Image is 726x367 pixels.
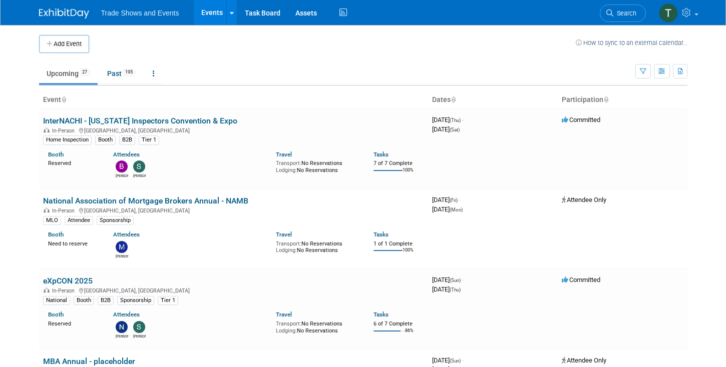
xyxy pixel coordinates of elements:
[462,356,464,364] span: -
[374,240,424,247] div: 1 of 1 Complete
[450,207,463,212] span: (Mon)
[100,64,143,83] a: Past195
[451,95,456,103] a: Sort by Start Date
[374,160,424,167] div: 7 of 7 Complete
[48,151,64,158] a: Booth
[432,356,464,364] span: [DATE]
[113,231,140,238] a: Attendees
[52,207,78,214] span: In-Person
[116,321,128,333] img: Nate McCombs
[158,296,178,305] div: Tier 1
[276,311,292,318] a: Travel
[48,158,98,167] div: Reserved
[43,126,424,134] div: [GEOGRAPHIC_DATA], [GEOGRAPHIC_DATA]
[61,95,66,103] a: Sort by Event Name
[562,116,600,123] span: Committed
[43,116,237,125] a: InterNACHI - [US_STATE] Inspectors Convention & Expo
[116,253,128,259] div: Michael Jackson
[116,333,128,339] div: Nate McCombs
[450,197,458,203] span: (Fri)
[562,196,606,203] span: Attendee Only
[43,206,424,214] div: [GEOGRAPHIC_DATA], [GEOGRAPHIC_DATA]
[374,151,389,158] a: Tasks
[52,287,78,294] span: In-Person
[276,247,297,253] span: Lodging:
[133,333,146,339] div: Simona Daneshfar
[276,158,358,173] div: No Reservations No Reservations
[44,287,50,292] img: In-Person Event
[65,216,93,225] div: Attendee
[603,95,608,103] a: Sort by Participation Type
[432,125,460,133] span: [DATE]
[48,231,64,238] a: Booth
[43,135,92,144] div: Home Inspection
[432,285,461,293] span: [DATE]
[48,311,64,318] a: Booth
[119,135,135,144] div: B2B
[43,286,424,294] div: [GEOGRAPHIC_DATA], [GEOGRAPHIC_DATA]
[374,320,424,327] div: 6 of 7 Complete
[432,276,464,283] span: [DATE]
[432,116,464,123] span: [DATE]
[48,238,98,247] div: Need to reserve
[576,39,687,46] a: How to sync to an external calendar...
[101,9,179,17] span: Trade Shows and Events
[450,117,461,123] span: (Thu)
[44,207,50,212] img: In-Person Event
[432,205,463,213] span: [DATE]
[428,91,558,108] th: Dates
[48,318,98,327] div: Reserved
[133,321,145,333] img: Simona Daneshfar
[276,240,301,247] span: Transport:
[276,320,301,327] span: Transport:
[43,296,70,305] div: National
[79,68,90,76] span: 27
[558,91,687,108] th: Participation
[462,276,464,283] span: -
[39,35,89,53] button: Add Event
[52,127,78,134] span: In-Person
[276,327,297,334] span: Lodging:
[462,116,464,123] span: -
[43,196,248,205] a: National Association of Mortgage Brokers Annual - NAMB
[43,276,93,285] a: eXpCON 2025
[450,127,460,132] span: (Sat)
[43,216,61,225] div: MLO
[276,231,292,238] a: Travel
[98,296,114,305] div: B2B
[374,231,389,238] a: Tasks
[432,196,461,203] span: [DATE]
[116,241,128,253] img: Michael Jackson
[374,311,389,318] a: Tasks
[43,356,135,366] a: MBA Annual - placeholder
[450,277,461,283] span: (Sun)
[403,167,414,181] td: 100%
[39,91,428,108] th: Event
[139,135,159,144] div: Tier 1
[459,196,461,203] span: -
[97,216,134,225] div: Sponsorship
[405,328,414,341] td: 86%
[659,3,678,22] img: Tiff Wagner
[613,9,636,17] span: Search
[562,356,606,364] span: Attendee Only
[44,127,50,132] img: In-Person Event
[113,311,140,318] a: Attendees
[117,296,154,305] div: Sponsorship
[562,276,600,283] span: Committed
[450,287,461,292] span: (Thu)
[133,172,146,178] div: Simona Daneshfar
[276,151,292,158] a: Travel
[39,8,89,18] img: ExhibitDay
[122,68,136,76] span: 195
[116,172,128,178] div: Bobby DeSpain
[39,64,98,83] a: Upcoming27
[450,358,461,363] span: (Sun)
[276,318,358,334] div: No Reservations No Reservations
[74,296,94,305] div: Booth
[276,167,297,173] span: Lodging:
[600,4,646,22] a: Search
[403,247,414,261] td: 100%
[276,160,301,166] span: Transport:
[133,160,145,172] img: Simona Daneshfar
